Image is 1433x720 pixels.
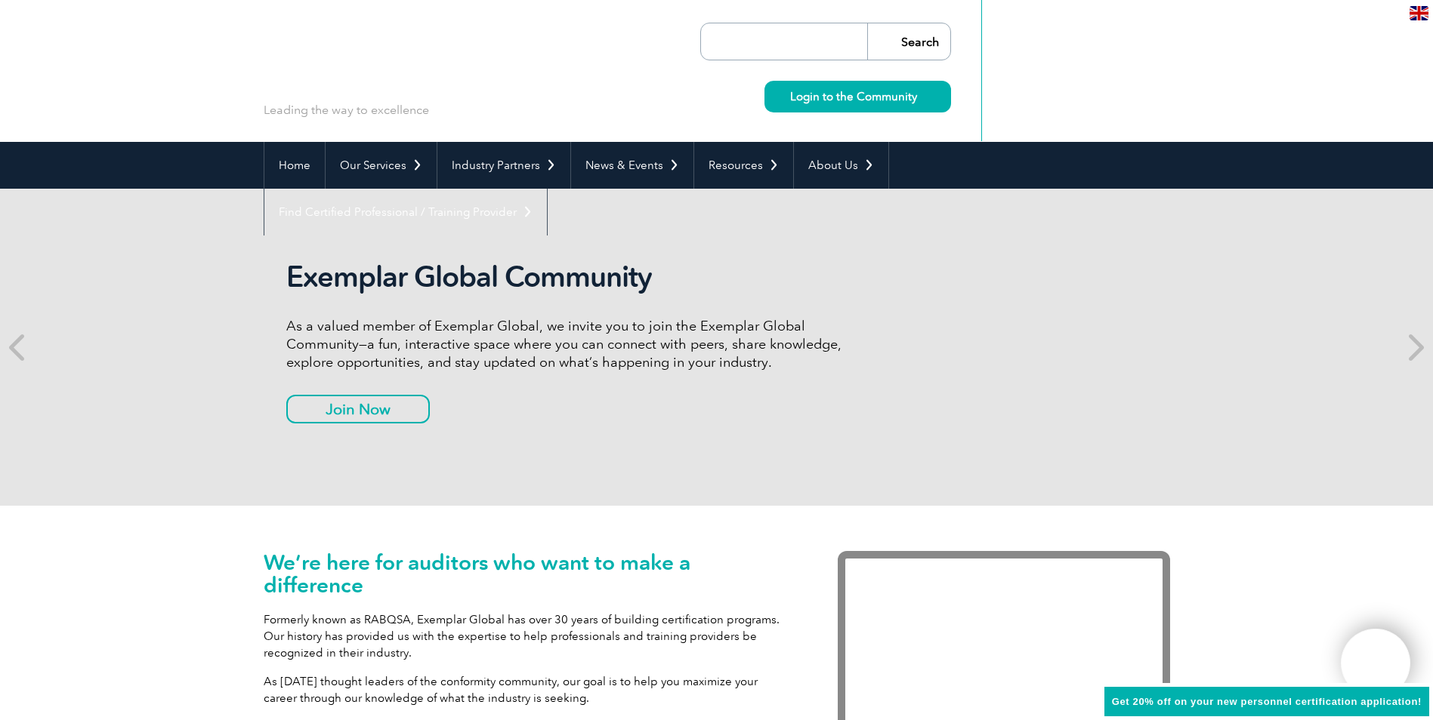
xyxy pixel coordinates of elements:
p: As a valued member of Exemplar Global, we invite you to join the Exemplar Global Community—a fun,... [286,317,853,371]
a: News & Events [571,142,693,189]
a: Find Certified Professional / Training Provider [264,189,547,235]
img: svg+xml;nitro-empty-id=MTgxNToxMTY=-1;base64,PHN2ZyB2aWV3Qm94PSIwIDAgNDAwIDQwMCIgd2lkdGg9IjQwMCIg... [1357,645,1394,682]
h2: Exemplar Global Community [286,260,853,294]
a: Join Now [286,395,430,423]
a: Industry Partners [437,142,570,189]
a: Resources [694,142,793,189]
img: svg+xml;nitro-empty-id=MzcwOjIyMw==-1;base64,PHN2ZyB2aWV3Qm94PSIwIDAgMTEgMTEiIHdpZHRoPSIxMSIgaGVp... [917,92,925,100]
a: About Us [794,142,888,189]
a: Home [264,142,325,189]
img: en [1410,6,1428,20]
a: Login to the Community [764,81,951,112]
h1: We’re here for auditors who want to make a difference [264,551,792,596]
p: Leading the way to excellence [264,102,429,118]
a: Our Services [326,142,437,189]
p: As [DATE] thought leaders of the conformity community, our goal is to help you maximize your care... [264,673,792,706]
input: Search [867,23,950,60]
span: Get 20% off on your new personnel certification application! [1112,696,1422,707]
p: Formerly known as RABQSA, Exemplar Global has over 30 years of building certification programs. O... [264,611,792,661]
